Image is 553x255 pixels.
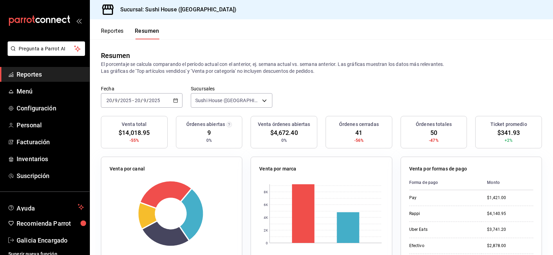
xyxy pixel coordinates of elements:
[120,98,132,103] input: ----
[487,195,533,201] div: $1,421.00
[130,137,139,144] span: -55%
[487,227,533,233] div: $3,741.20
[487,211,533,217] div: $4,140.95
[354,137,364,144] span: -56%
[114,98,118,103] input: --
[19,45,74,52] span: Pregunta a Parrot AI
[101,28,124,39] button: Reportes
[122,121,147,128] h3: Venta total
[17,154,84,164] span: Inventarios
[76,18,82,23] button: open_drawer_menu
[195,97,260,104] span: Sushi House ([GEOGRAPHIC_DATA])
[186,121,225,128] h3: Órdenes abiertas
[258,121,310,128] h3: Venta órdenes abiertas
[8,41,85,56] button: Pregunta a Parrot AI
[355,128,362,137] span: 41
[141,98,143,103] span: /
[5,50,85,57] a: Pregunta a Parrot AI
[17,137,84,147] span: Facturación
[259,165,296,173] p: Venta por marca
[110,165,145,173] p: Venta por canal
[270,128,298,137] span: $4,672.40
[17,120,84,130] span: Personal
[206,137,212,144] span: 0%
[409,195,476,201] div: Pay
[17,104,84,113] span: Configuración
[409,211,476,217] div: Rappi
[409,243,476,249] div: Efectivo
[409,227,476,233] div: Uber Eats
[101,50,130,61] div: Resumen
[481,175,533,190] th: Monto
[429,137,439,144] span: -47%
[132,98,134,103] span: -
[147,98,149,103] span: /
[497,128,520,137] span: $341.93
[191,86,272,91] label: Sucursales
[207,128,211,137] span: 9
[266,241,268,245] text: 0
[101,86,182,91] label: Fecha
[118,98,120,103] span: /
[264,203,268,207] text: 6K
[17,87,84,96] span: Menú
[101,28,159,39] div: navigation tabs
[339,121,379,128] h3: Órdenes cerradas
[119,128,150,137] span: $14,018.95
[101,61,542,75] p: El porcentaje se calcula comparando el período actual con el anterior, ej. semana actual vs. sema...
[17,236,84,245] span: Galicia Encargado
[409,165,467,173] p: Venta por formas de pago
[115,6,236,14] h3: Sucursal: Sushi House ([GEOGRAPHIC_DATA])
[149,98,160,103] input: ----
[505,137,513,144] span: +2%
[17,203,75,211] span: Ayuda
[490,121,527,128] h3: Ticket promedio
[134,98,141,103] input: --
[281,137,287,144] span: 0%
[264,216,268,219] text: 4K
[264,190,268,194] text: 8K
[487,243,533,249] div: $2,878.00
[17,219,84,228] span: Recomienda Parrot
[135,28,159,39] button: Resumen
[430,128,437,137] span: 50
[416,121,452,128] h3: Órdenes totales
[17,70,84,79] span: Reportes
[264,228,268,232] text: 2K
[143,98,147,103] input: --
[17,171,84,180] span: Suscripción
[112,98,114,103] span: /
[409,175,482,190] th: Forma de pago
[106,98,112,103] input: --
